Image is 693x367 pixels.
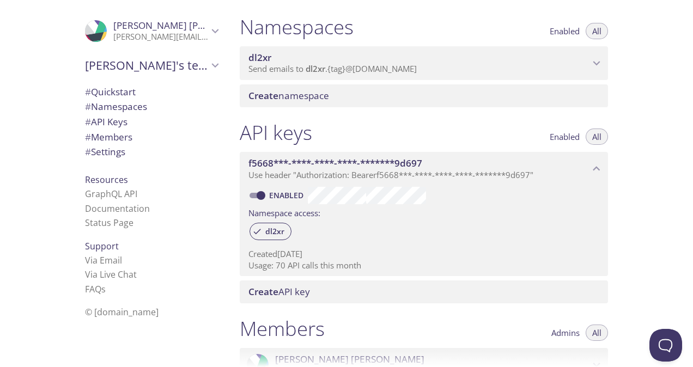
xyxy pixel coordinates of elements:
[306,63,325,74] span: dl2xr
[85,174,128,186] span: Resources
[85,254,122,266] a: Via Email
[248,89,329,102] span: namespace
[76,144,227,160] div: Team Settings
[85,115,127,128] span: API Keys
[85,217,133,229] a: Status Page
[76,130,227,145] div: Members
[248,248,599,260] p: Created [DATE]
[85,100,147,113] span: Namespaces
[85,131,132,143] span: Members
[240,46,608,80] div: dl2xr namespace
[248,260,599,271] p: Usage: 70 API calls this month
[85,85,136,98] span: Quickstart
[586,23,608,39] button: All
[85,131,91,143] span: #
[248,51,271,64] span: dl2xr
[76,13,227,49] div: Ian McFadyen
[85,268,137,280] a: Via Live Chat
[85,188,137,200] a: GraphQL API
[85,203,150,215] a: Documentation
[85,145,91,158] span: #
[113,19,263,32] span: [PERSON_NAME] [PERSON_NAME]
[248,89,278,102] span: Create
[240,84,608,107] div: Create namespace
[543,23,586,39] button: Enabled
[586,129,608,145] button: All
[248,63,417,74] span: Send emails to . {tag} @[DOMAIN_NAME]
[85,240,119,252] span: Support
[586,325,608,341] button: All
[85,100,91,113] span: #
[248,204,320,220] label: Namespace access:
[76,114,227,130] div: API Keys
[240,280,608,303] div: Create API Key
[248,285,310,298] span: API key
[259,227,291,236] span: dl2xr
[76,84,227,100] div: Quickstart
[250,223,291,240] div: dl2xr
[76,99,227,114] div: Namespaces
[85,115,91,128] span: #
[101,283,106,295] span: s
[248,285,278,298] span: Create
[76,51,227,79] div: Ian's team
[85,85,91,98] span: #
[85,145,125,158] span: Settings
[85,306,159,318] span: © [DOMAIN_NAME]
[545,325,586,341] button: Admins
[240,15,354,39] h1: Namespaces
[240,316,325,341] h1: Members
[240,120,312,145] h1: API keys
[85,283,106,295] a: FAQ
[85,58,208,73] span: [PERSON_NAME]'s team
[113,32,208,42] p: [PERSON_NAME][EMAIL_ADDRESS][PERSON_NAME][DOMAIN_NAME]
[268,190,308,200] a: Enabled
[543,129,586,145] button: Enabled
[649,329,682,362] iframe: Help Scout Beacon - Open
